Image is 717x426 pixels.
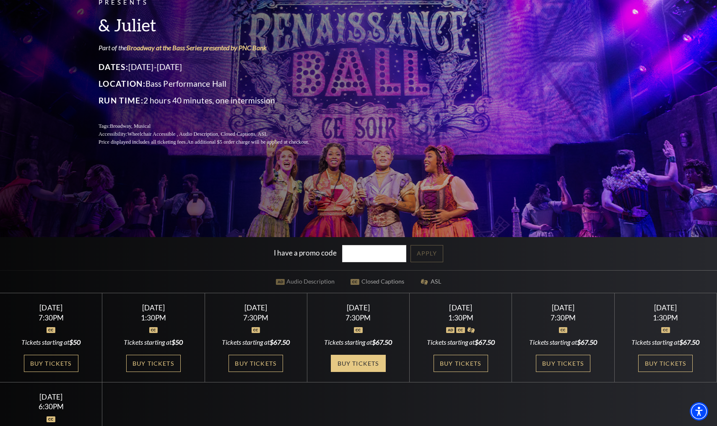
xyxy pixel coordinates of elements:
[112,338,195,347] div: Tickets starting at
[99,60,329,74] p: [DATE]-[DATE]
[229,355,283,372] a: Buy Tickets
[99,62,128,72] span: Dates:
[126,355,181,372] a: Buy Tickets
[522,303,604,312] div: [DATE]
[679,338,699,346] span: $67.50
[99,96,143,105] span: Run Time:
[99,14,329,36] h3: & Juliet
[270,338,290,346] span: $67.50
[10,314,92,321] div: 7:30PM
[215,338,297,347] div: Tickets starting at
[317,314,400,321] div: 7:30PM
[112,303,195,312] div: [DATE]
[577,338,597,346] span: $67.50
[420,314,502,321] div: 1:30PM
[624,303,707,312] div: [DATE]
[69,338,81,346] span: $50
[420,338,502,347] div: Tickets starting at
[10,403,92,410] div: 6:30PM
[187,139,309,145] span: An additional $5 order charge will be applied at checkout.
[99,130,329,138] p: Accessibility:
[522,314,604,321] div: 7:30PM
[690,402,708,421] div: Accessibility Menu
[536,355,590,372] a: Buy Tickets
[171,338,183,346] span: $50
[10,392,92,401] div: [DATE]
[522,338,604,347] div: Tickets starting at
[10,303,92,312] div: [DATE]
[274,248,337,257] label: I have a promo code
[127,131,268,137] span: Wheelchair Accessible , Audio Description, Closed Captions, ASL
[215,303,297,312] div: [DATE]
[420,303,502,312] div: [DATE]
[24,355,78,372] a: Buy Tickets
[317,338,400,347] div: Tickets starting at
[638,355,693,372] a: Buy Tickets
[110,123,151,129] span: Broadway, Musical
[99,122,329,130] p: Tags:
[215,314,297,321] div: 7:30PM
[99,77,329,90] p: Bass Performance Hall
[127,44,267,52] a: Broadway at the Bass Series presented by PNC Bank - open in a new tab
[99,138,329,146] p: Price displayed includes all ticketing fees.
[99,79,145,88] span: Location:
[624,314,707,321] div: 1:30PM
[331,355,385,372] a: Buy Tickets
[10,338,92,347] div: Tickets starting at
[99,43,329,52] p: Part of the
[372,338,392,346] span: $67.50
[99,94,329,107] p: 2 hours 40 minutes, one intermission
[112,314,195,321] div: 1:30PM
[624,338,707,347] div: Tickets starting at
[317,303,400,312] div: [DATE]
[434,355,488,372] a: Buy Tickets
[475,338,495,346] span: $67.50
